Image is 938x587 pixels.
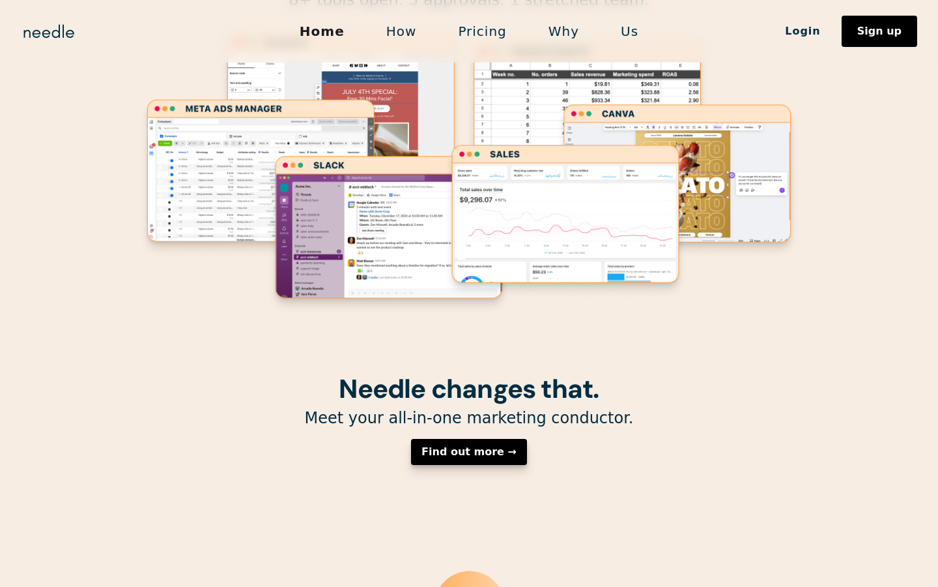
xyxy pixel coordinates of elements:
[437,18,527,45] a: Pricing
[528,18,600,45] a: Why
[365,18,438,45] a: How
[137,408,801,429] p: Meet your all-in-one marketing conductor.
[339,372,599,406] strong: Needle changes that.
[857,26,902,37] div: Sign up
[421,447,517,457] div: Find out more →
[842,16,917,47] a: Sign up
[600,18,659,45] a: Us
[764,20,842,42] a: Login
[279,18,365,45] a: Home
[411,439,527,465] a: Find out more →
